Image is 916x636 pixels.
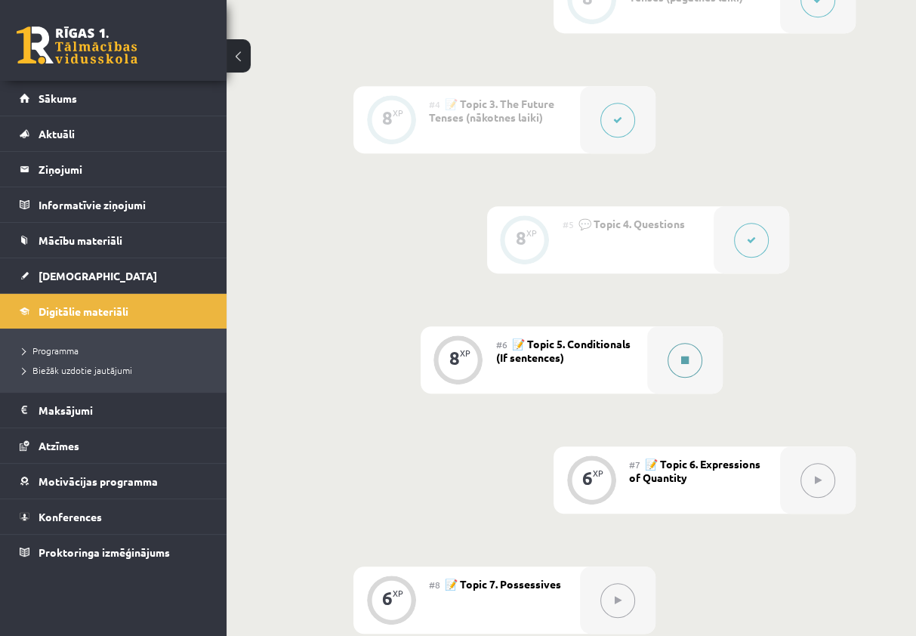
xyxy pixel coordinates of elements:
div: 6 [582,471,593,485]
a: Motivācijas programma [20,464,208,499]
div: XP [593,469,603,477]
span: Biežāk uzdotie jautājumi [23,364,132,376]
span: #4 [429,98,440,110]
span: Mācību materiāli [39,233,122,247]
a: Rīgas 1. Tālmācības vidusskola [17,26,137,64]
a: Digitālie materiāli [20,294,208,329]
a: Sākums [20,81,208,116]
span: 📝 Topic 3. The Future Tenses (nākotnes laiki) [429,97,554,124]
span: Digitālie materiāli [39,304,128,318]
a: Maksājumi [20,393,208,428]
div: XP [460,349,470,357]
span: #8 [429,579,440,591]
legend: Ziņojumi [39,152,208,187]
span: 💬 Topic 4. Questions [578,217,685,230]
span: [DEMOGRAPHIC_DATA] [39,269,157,282]
a: Atzīmes [20,428,208,463]
span: Proktoringa izmēģinājums [39,545,170,559]
a: Informatīvie ziņojumi [20,187,208,222]
span: #7 [629,458,640,471]
div: XP [526,229,537,237]
a: [DEMOGRAPHIC_DATA] [20,258,208,293]
legend: Maksājumi [39,393,208,428]
span: Atzīmes [39,439,79,452]
div: 6 [382,591,393,605]
legend: Informatīvie ziņojumi [39,187,208,222]
span: 📝 Topic 7. Possessives [445,577,561,591]
a: Konferences [20,499,208,534]
span: Konferences [39,510,102,523]
div: XP [393,109,403,117]
a: Programma [23,344,211,357]
span: #5 [563,218,574,230]
span: Motivācijas programma [39,474,158,488]
span: 📝 Topic 6. Expressions of Quantity [629,457,760,484]
div: 8 [516,231,526,245]
a: Mācību materiāli [20,223,208,258]
div: 8 [382,111,393,125]
span: Programma [23,344,79,357]
span: #6 [496,338,507,350]
span: 📝 Topic 5. Conditionals (If sentences) [496,337,631,364]
a: Ziņojumi [20,152,208,187]
a: Aktuāli [20,116,208,151]
span: Aktuāli [39,127,75,140]
a: Proktoringa izmēģinājums [20,535,208,570]
div: 8 [449,351,460,365]
span: Sākums [39,91,77,105]
div: XP [393,589,403,597]
a: Biežāk uzdotie jautājumi [23,363,211,377]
